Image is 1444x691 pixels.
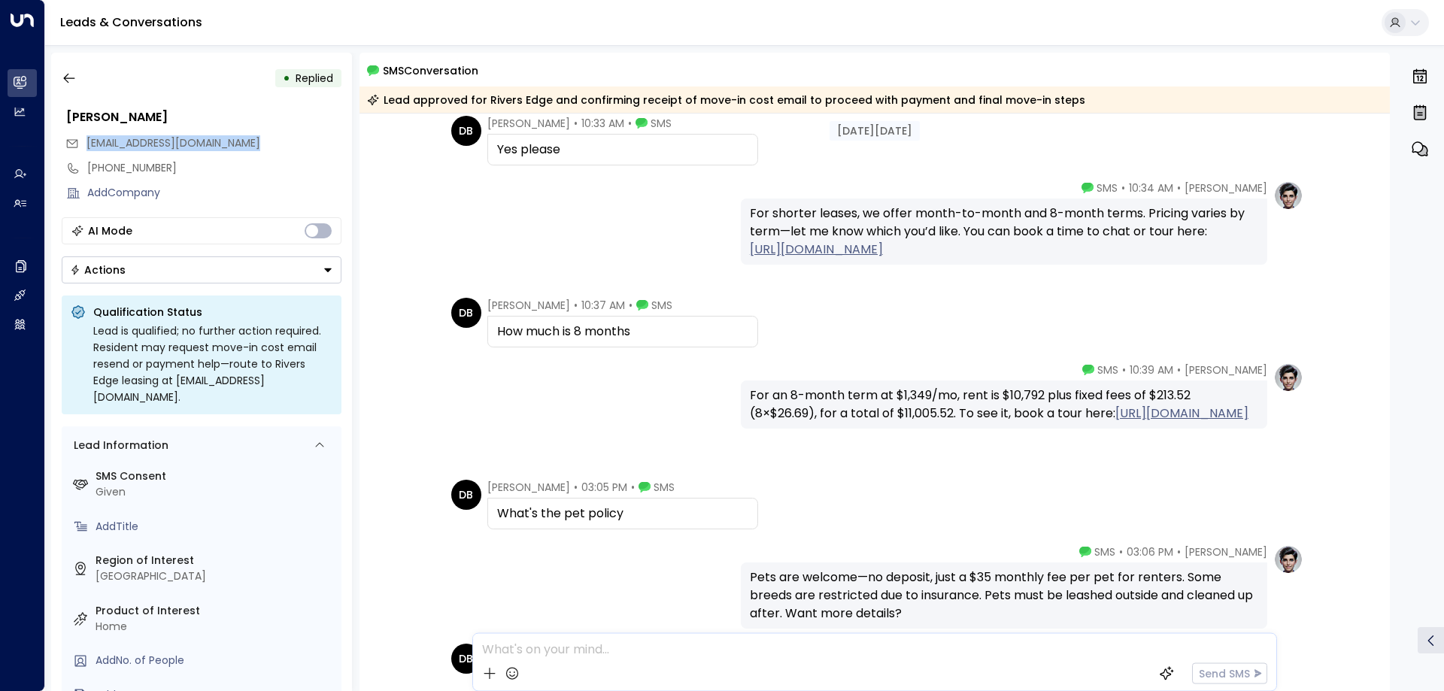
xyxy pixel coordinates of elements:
div: For shorter leases, we offer month-to-month and 8-month terms. Pricing varies by term—let me know... [750,205,1258,259]
div: [PERSON_NAME] [66,108,341,126]
p: Qualification Status [93,305,332,320]
span: • [1122,362,1126,377]
button: Actions [62,256,341,283]
span: [EMAIL_ADDRESS][DOMAIN_NAME] [86,135,260,150]
a: [URL][DOMAIN_NAME] [1115,405,1248,423]
div: Given [96,484,335,500]
label: Region of Interest [96,553,335,568]
div: For an 8-month term at $1,349/mo, rent is $10,792 plus fixed fees of $213.52 (8×$26.69), for a to... [750,386,1258,423]
span: SMS [1094,544,1115,559]
span: SMS [1097,180,1118,195]
span: [PERSON_NAME] [1185,362,1267,377]
label: Product of Interest [96,603,335,619]
span: [PERSON_NAME] [487,298,570,313]
span: 10:39 AM [1130,362,1173,377]
img: profile-logo.png [1273,180,1303,211]
div: DB [451,480,481,510]
div: Lead is qualified; no further action required. Resident may request move-in cost email resend or ... [93,323,332,405]
div: AddNo. of People [96,653,335,668]
span: • [1119,544,1123,559]
span: SMS Conversation [383,62,478,79]
span: [PERSON_NAME] [1185,544,1267,559]
div: What's the pet policy [497,505,748,523]
span: • [1121,180,1125,195]
span: 03:06 PM [1127,544,1173,559]
span: 10:34 AM [1129,180,1173,195]
a: Leads & Conversations [60,14,202,31]
div: Lead approved for Rivers Edge and confirming receipt of move-in cost email to proceed with paymen... [367,92,1085,108]
span: [PERSON_NAME] [1185,180,1267,195]
span: • [1177,362,1181,377]
span: • [629,298,633,313]
div: Button group with a nested menu [62,256,341,283]
span: • [574,298,578,313]
div: [GEOGRAPHIC_DATA] [96,568,335,584]
img: profile-logo.png [1273,362,1303,392]
span: • [1177,544,1181,559]
div: AddTitle [96,519,335,535]
label: SMS Consent [96,468,335,484]
div: AI Mode [88,223,132,238]
div: [DATE][DATE] [830,121,920,141]
span: Replied [296,71,333,86]
span: SMS [1097,362,1118,377]
span: • [574,480,578,495]
div: DB [451,298,481,328]
span: 10:37 AM [581,298,625,313]
img: profile-logo.png [1273,544,1303,574]
div: [PHONE_NUMBER] [87,160,341,176]
a: [URL][DOMAIN_NAME] [750,241,883,259]
span: 03:05 PM [581,480,627,495]
div: How much is 8 months [497,323,748,341]
div: Actions [70,263,126,277]
span: SMS [654,480,675,495]
span: [PERSON_NAME] [487,480,570,495]
span: • [1177,180,1181,195]
span: SMS [651,298,672,313]
div: DB [451,644,481,674]
div: Lead Information [68,438,168,453]
span: desaraybianga2@yahoo.com [86,135,260,151]
span: • [631,480,635,495]
div: Yes please [497,141,748,159]
div: • [283,65,290,92]
div: AddCompany [87,185,341,201]
div: Home [96,619,335,635]
div: Pets are welcome—no deposit, just a $35 monthly fee per pet for renters. Some breeds are restrict... [750,568,1258,623]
